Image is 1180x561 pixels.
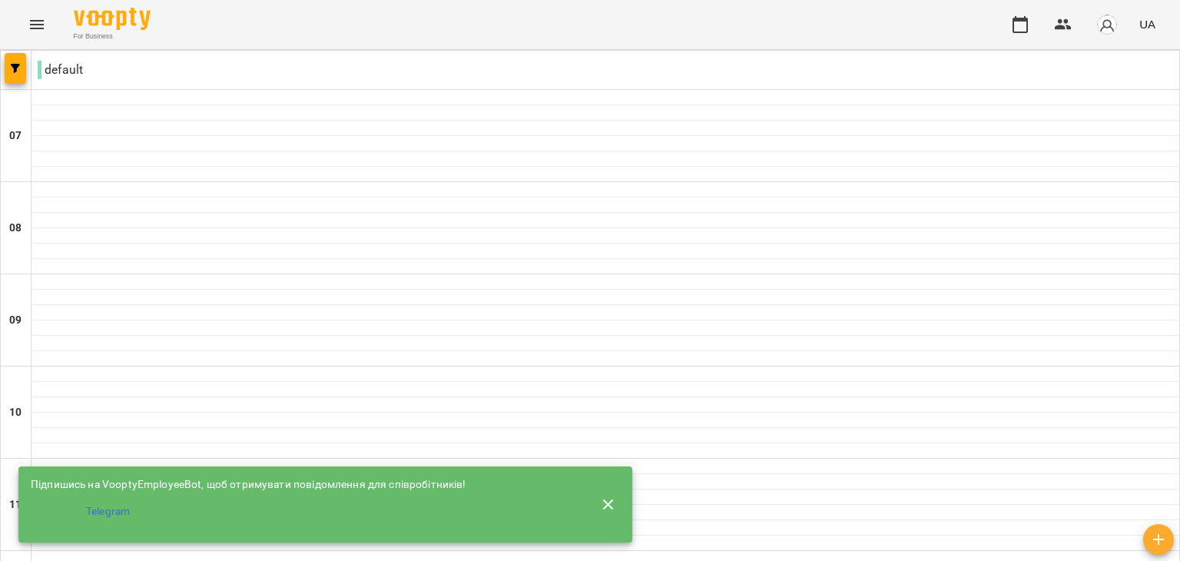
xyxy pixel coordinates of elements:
[9,404,22,421] h6: 10
[9,312,22,329] h6: 09
[31,477,578,493] div: Підпишись на VooptyEmployeeBot, щоб отримувати повідомлення для співробітників!
[38,61,83,79] p: default
[1133,10,1162,38] button: UA
[9,128,22,144] h6: 07
[1139,16,1155,32] span: UA
[74,32,151,41] span: For Business
[9,496,22,513] h6: 11
[31,498,578,526] a: Telegram
[1143,524,1174,555] button: Створити урок
[74,8,151,30] img: Voopty Logo
[9,220,22,237] h6: 08
[1096,14,1118,35] img: avatar_s.png
[18,6,55,43] button: Menu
